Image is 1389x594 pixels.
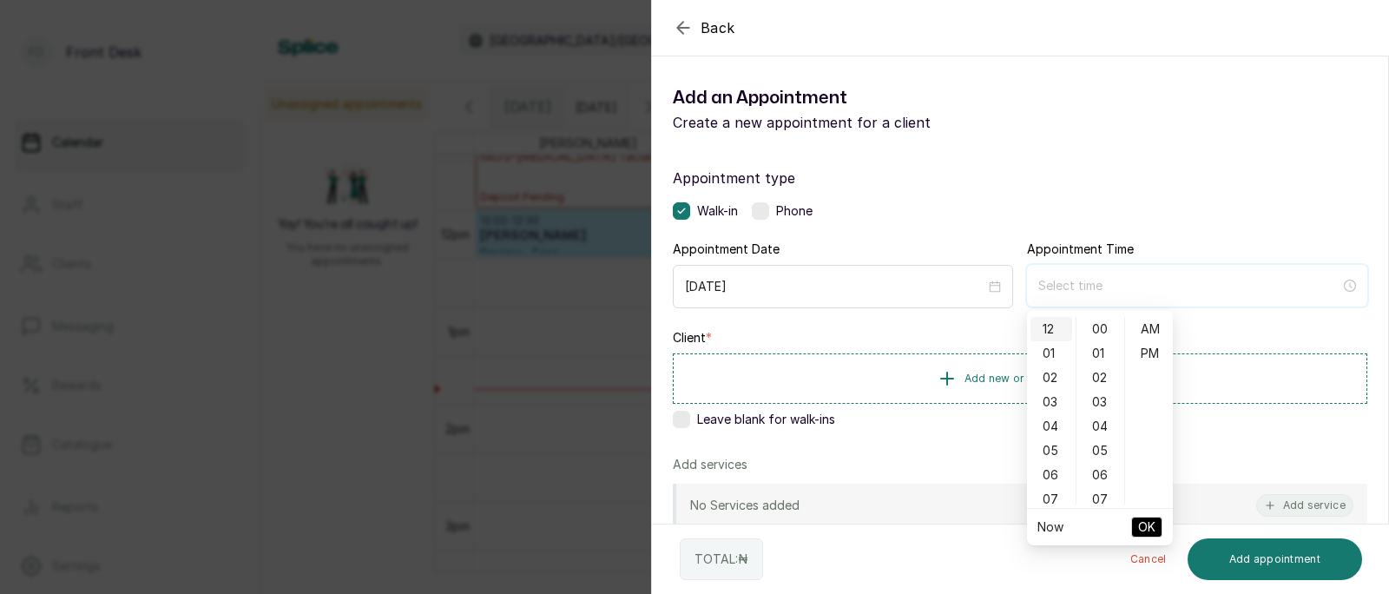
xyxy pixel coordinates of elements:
div: 06 [1080,463,1122,487]
button: Add service [1256,494,1353,517]
p: No Services added [690,497,800,514]
div: 06 [1030,463,1072,487]
div: 00 [1080,317,1122,341]
label: Appointment Time [1027,241,1134,258]
div: 01 [1080,341,1122,366]
div: 02 [1080,366,1122,390]
div: 05 [1080,439,1122,463]
label: Client [673,329,712,346]
div: 03 [1080,390,1122,414]
button: Back [673,17,735,38]
p: Create a new appointment for a client [673,112,1020,133]
button: OK [1131,517,1162,538]
span: Phone [776,202,813,220]
div: AM [1129,317,1170,341]
label: Appointment Date [673,241,780,258]
span: Back [701,17,735,38]
div: 03 [1030,390,1072,414]
h1: Add an Appointment [673,84,1020,112]
div: 05 [1030,439,1072,463]
div: PM [1129,341,1170,366]
button: Cancel [1116,538,1181,580]
input: Select date [685,277,985,296]
div: 02 [1030,366,1072,390]
a: Now [1037,519,1063,534]
span: Add new or select existing [964,372,1104,386]
p: TOTAL: ₦ [694,551,748,568]
div: 07 [1080,487,1122,511]
button: Add appointment [1188,538,1363,580]
input: Select time [1038,276,1340,295]
label: Appointment type [673,168,1367,188]
div: 01 [1030,341,1072,366]
div: 12 [1030,317,1072,341]
div: 07 [1030,487,1072,511]
div: 04 [1080,414,1122,439]
div: 04 [1030,414,1072,439]
p: Add services [673,456,747,473]
button: Add new or select existing [673,353,1367,404]
span: Walk-in [697,202,738,220]
span: Leave blank for walk-ins [697,411,835,428]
